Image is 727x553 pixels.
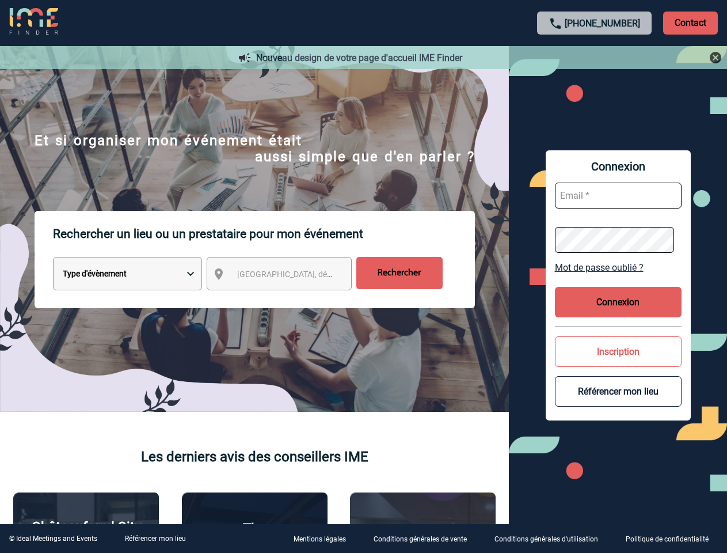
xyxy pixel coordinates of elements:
p: Conditions générales d'utilisation [494,536,598,544]
a: Mentions légales [284,533,364,544]
p: Politique de confidentialité [626,536,709,544]
p: Conditions générales de vente [374,536,467,544]
a: Conditions générales de vente [364,533,485,544]
div: © Ideal Meetings and Events [9,535,97,543]
a: Référencer mon lieu [125,535,186,543]
a: Conditions générales d'utilisation [485,533,616,544]
a: Politique de confidentialité [616,533,727,544]
p: Mentions légales [294,536,346,544]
